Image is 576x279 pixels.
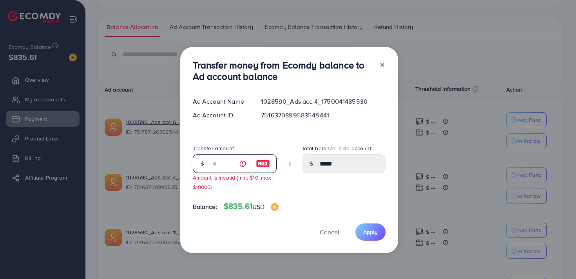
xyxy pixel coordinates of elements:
[252,202,264,211] span: USD
[302,144,371,152] label: Total balance in ad account
[187,97,255,106] div: Ad Account Name
[543,244,570,273] iframe: Chat
[224,202,279,211] h4: $835.61
[256,159,270,168] img: image
[193,174,273,190] small: Amount is invalid (min: $10, max: $10000)
[320,228,339,236] span: Cancel
[187,111,255,120] div: Ad Account ID
[310,223,349,240] button: Cancel
[355,223,386,240] button: Apply
[193,144,234,152] label: Transfer amount
[193,59,373,82] h3: Transfer money from Ecomdy balance to Ad account balance
[255,97,391,106] div: 1028590_Ads acc 4_1750041485530
[255,111,391,120] div: 7516370899583549441
[271,203,279,211] img: image
[193,202,217,211] span: Balance:
[363,228,378,236] span: Apply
